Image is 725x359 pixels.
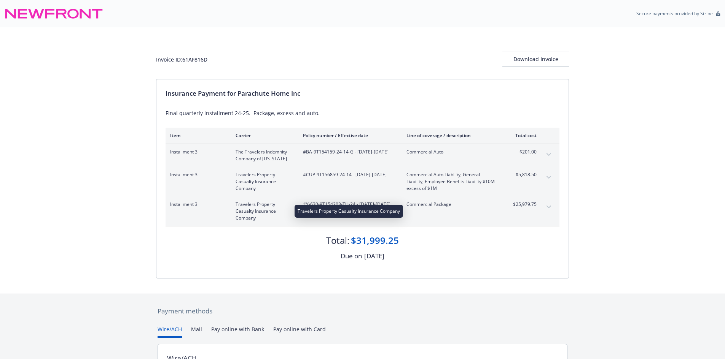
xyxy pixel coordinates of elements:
button: Wire/ACH [158,325,182,338]
div: [DATE] [364,251,384,261]
button: Pay online with Bank [211,325,264,338]
span: Commercial Auto [406,149,496,155]
div: Line of coverage / description [406,132,496,139]
button: Download Invoice [502,52,569,67]
span: Travelers Property Casualty Insurance Company [236,201,291,221]
span: #BA-9T154159-24-14-G - [DATE]-[DATE] [303,149,394,155]
button: Pay online with Card [273,325,326,338]
span: Installment 3 [170,149,223,155]
div: Invoice ID: 61AF816D [156,55,207,63]
span: Installment 3 [170,201,223,208]
div: Total cost [508,132,537,139]
div: Total: [326,234,349,247]
div: Due on [341,251,362,261]
div: Insurance Payment for Parachute Home Inc [166,89,559,98]
span: $5,818.50 [508,171,537,178]
span: Installment 3 [170,171,223,178]
span: Travelers Property Casualty Insurance Company [236,171,291,192]
button: expand content [543,149,555,161]
span: Commercial Auto Liability, General Liability, Employee Benefits Liability $10M excess of $1M [406,171,496,192]
div: Payment methods [158,306,567,316]
button: expand content [543,201,555,213]
span: Commercial Package [406,201,496,208]
div: Installment 3The Travelers Indemnity Company of [US_STATE]#BA-9T154159-24-14-G - [DATE]-[DATE]Com... [166,144,559,167]
button: Mail [191,325,202,338]
span: #CUP-9T156859-24-14 - [DATE]-[DATE] [303,171,394,178]
span: #Y-630-9T154203-TIL-24 - [DATE]-[DATE] [303,201,394,208]
div: Carrier [236,132,291,139]
p: Secure payments provided by Stripe [636,10,713,17]
span: The Travelers Indemnity Company of [US_STATE] [236,149,291,162]
div: Installment 3Travelers Property Casualty Insurance Company#Y-630-9T154203-TIL-24 - [DATE]-[DATE]C... [166,196,559,226]
button: expand content [543,171,555,183]
div: Installment 3Travelers Property Casualty Insurance Company#CUP-9T156859-24-14 - [DATE]-[DATE]Comm... [166,167,559,196]
div: $31,999.25 [351,234,399,247]
div: Policy number / Effective date [303,132,394,139]
div: Item [170,132,223,139]
span: $25,979.75 [508,201,537,208]
div: Final quarterly installment 24-25. Package, excess and auto. [166,109,559,117]
span: $201.00 [508,149,537,155]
